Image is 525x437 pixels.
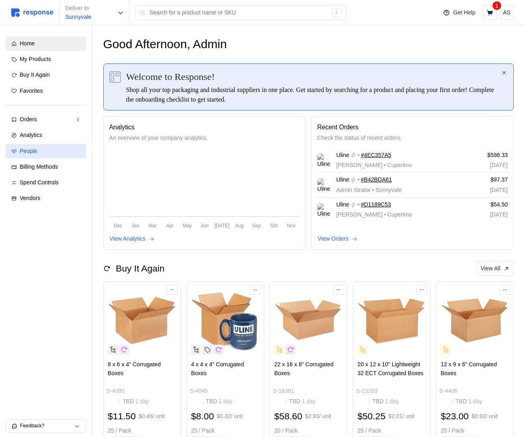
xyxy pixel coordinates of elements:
[6,37,86,51] a: Home
[317,153,330,167] img: Uline
[317,234,358,244] button: View Orders
[453,8,475,17] p: Get Help
[441,361,497,376] span: 12 x 9 x 6" Corrugated Boxes
[464,161,508,170] p: [DATE]
[317,122,508,132] p: Recent Orders
[357,200,359,209] p: •
[6,160,86,174] a: Billing Methods
[336,161,412,170] p: [PERSON_NAME] Cupertino
[357,361,423,376] span: 20 x 12 x 10" Lightweight 32 ECT Corrugated Boxes
[289,397,316,406] p: TBD
[65,4,91,13] p: Deliver to
[274,361,333,376] span: 22 x 16 x 8" Corrugated Boxes
[139,412,165,421] p: $0.46 / unit
[383,211,388,218] span: •
[357,410,386,423] h2: $50.25
[20,423,74,430] p: Feedback?
[109,71,121,83] img: svg%3e
[107,387,125,396] p: S-4080
[270,223,278,228] tspan: Oct
[500,6,514,20] button: AS
[190,387,208,396] p: S-4040
[191,286,259,355] img: S-4040
[20,148,37,154] span: People
[467,398,482,404] span: 1 day
[20,40,35,47] span: Home
[217,412,243,421] p: $0.32 / unit
[65,13,91,22] p: Sunnyvale
[336,186,402,195] p: Admin Strator Sunnyvale
[441,410,469,423] h2: $23.00
[20,71,50,78] span: Buy It Again
[108,361,161,376] span: 8 x 6 x 4" Corrugated Boxes
[383,398,399,404] span: 1 day
[20,179,59,186] span: Spend Controls
[6,68,86,82] a: Buy It Again
[20,115,72,124] div: Orders
[109,134,300,143] p: An overview of your company analytics.
[273,387,294,396] p: S-18361
[371,187,375,193] span: •
[317,203,330,216] img: Uline
[274,410,302,423] h2: $58.60
[503,8,511,17] p: AS
[150,6,328,20] input: Search for a product name or SKU
[357,286,426,355] img: S-23293
[191,361,244,376] span: 4 x 4 x 4" Corrugated Boxes
[20,195,40,201] span: Vendors
[441,286,509,355] img: S-4406
[287,223,295,228] tspan: Nov
[372,397,399,406] p: TBD
[206,397,232,406] p: TBD
[317,134,508,143] p: Check the status of recent orders.
[6,128,86,143] a: Analytics
[113,223,122,228] tspan: Dec
[108,410,136,423] h2: $11.50
[464,186,508,195] p: [DATE]
[361,200,391,209] a: #D1189C53
[217,398,232,404] span: 1 day
[20,132,42,138] span: Analytics
[166,223,174,228] tspan: Apr
[11,8,53,17] img: svg%3e
[357,151,359,160] p: •
[318,235,349,243] p: View Orders
[126,69,215,84] span: Welcome to Response!
[123,397,149,406] p: TBD
[20,88,43,94] span: Favorites
[108,427,176,435] p: 25 / Pack
[109,234,155,244] button: View Analytics
[439,387,457,396] p: S-4406
[274,286,342,355] img: S-18361
[357,176,359,184] p: •
[336,151,349,160] span: Uline
[20,163,58,170] span: Billing Methods
[438,5,480,20] button: Get Help
[356,387,377,396] p: S-23293
[481,264,500,273] p: View All
[134,398,149,404] span: 1 day
[305,412,331,421] p: $2.93 / unit
[495,1,498,10] p: 1
[191,427,259,435] p: 25 / Pack
[274,427,342,435] p: 20 / Pack
[455,397,482,406] p: TBD
[336,210,412,219] p: [PERSON_NAME] Cupertino
[131,223,139,228] tspan: Jan
[361,151,392,160] a: #4EC357A5
[6,112,86,127] a: Orders
[388,412,414,421] p: $2.01 / unit
[383,162,388,168] span: •
[6,191,86,206] a: Vendors
[201,223,208,228] tspan: Jun
[464,210,508,219] p: [DATE]
[116,262,164,275] h2: Buy It Again
[183,223,192,228] tspan: May
[357,427,426,435] p: 25 / Pack
[317,178,330,192] img: Uline
[103,37,227,52] h1: Good Afternoon, Admin
[6,84,86,98] a: Favorites
[472,412,498,421] p: $0.92 / unit
[332,8,342,18] div: /
[6,176,86,190] a: Spend Controls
